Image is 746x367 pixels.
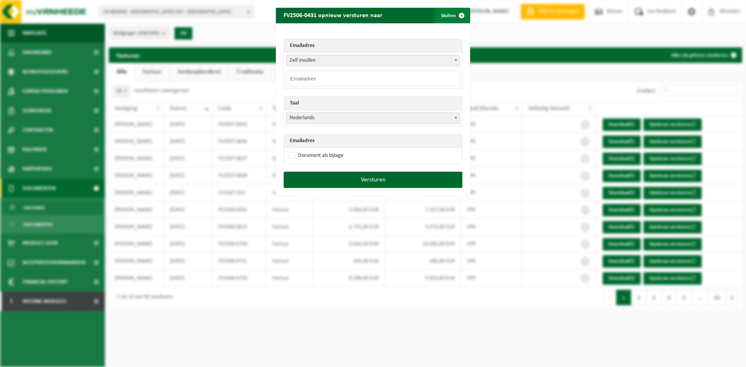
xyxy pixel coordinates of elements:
[284,134,462,148] th: Emailadres
[286,55,460,66] span: Zelf invullen
[284,39,462,53] th: Emailadres
[284,97,462,110] th: Taal
[435,8,469,23] button: Sluiten
[286,112,460,124] span: Nederlands
[287,150,343,162] label: Document als bijlage
[286,113,460,123] span: Nederlands
[286,71,460,86] input: Emailadres
[286,55,460,66] span: Zelf invullen
[276,8,390,23] h2: FV2506-0431 opnieuw versturen naar
[284,172,462,188] button: Versturen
